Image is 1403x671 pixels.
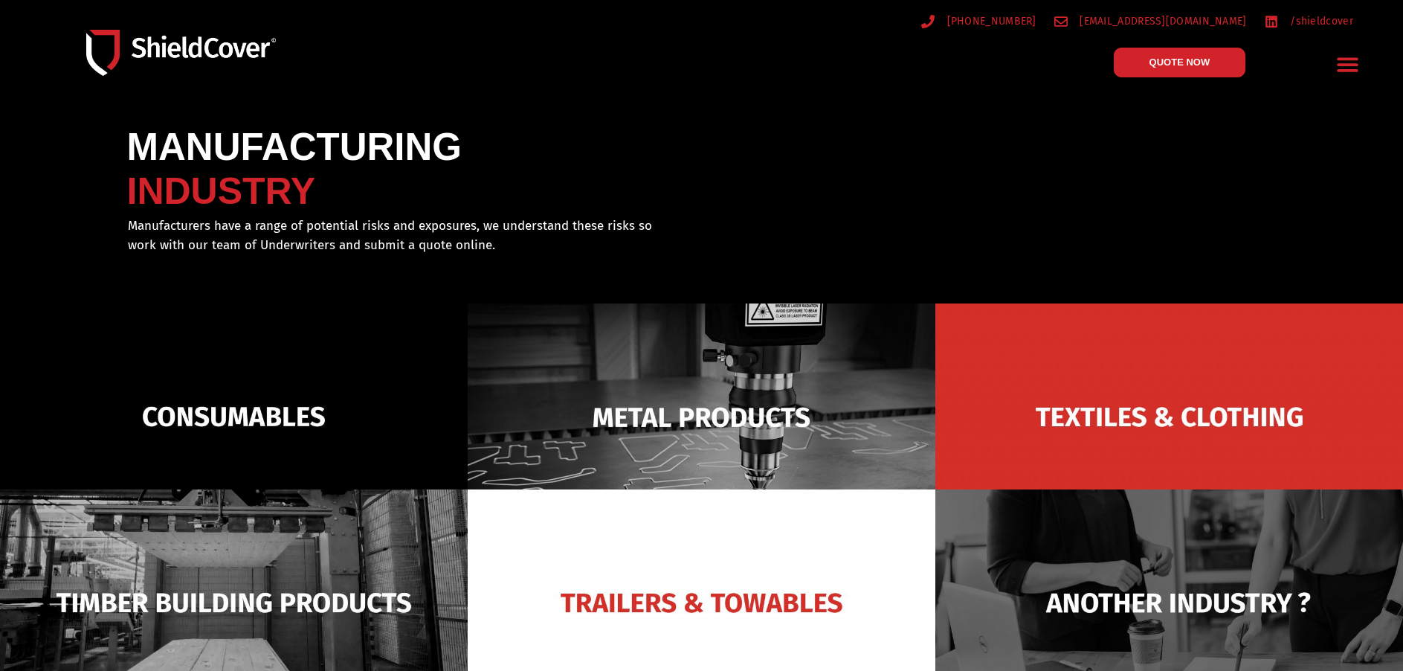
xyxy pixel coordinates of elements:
[1286,12,1353,30] span: /shieldcover
[127,132,419,163] span: MANUFACTURING
[1330,47,1365,82] div: Menu Toggle
[86,30,276,76] img: Shield-Cover-Underwriting-Australia-logo-full
[128,216,683,254] p: Manufacturers have a range of potential risks and exposures, we understand these risks so work wi...
[1114,48,1239,77] a: QUOTE NOW
[1054,12,1247,30] a: [EMAIL_ADDRESS][DOMAIN_NAME]
[921,12,1036,30] a: [PHONE_NUMBER]
[1265,12,1353,30] a: /shieldcover
[1149,57,1204,67] span: QUOTE NOW
[1076,12,1246,30] span: [EMAIL_ADDRESS][DOMAIN_NAME]
[944,12,1036,30] span: [PHONE_NUMBER]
